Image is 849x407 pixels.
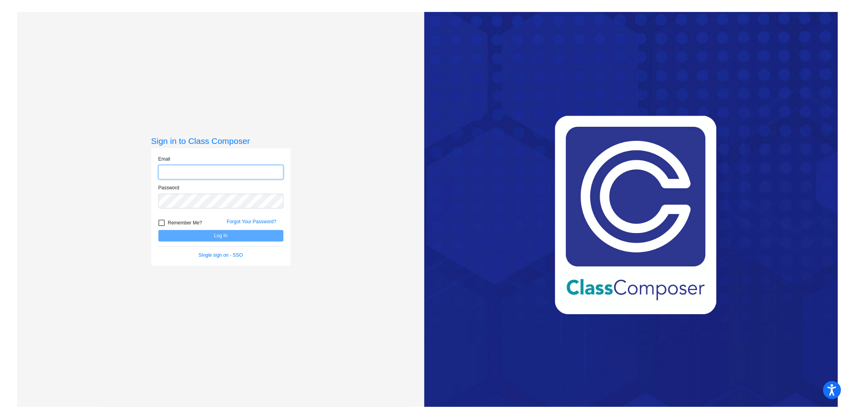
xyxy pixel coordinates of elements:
h3: Sign in to Class Composer [151,136,291,146]
a: Forgot Your Password? [227,219,277,224]
span: Remember Me? [168,218,202,228]
button: Log In [158,230,283,242]
a: Single sign on - SSO [199,252,243,258]
label: Email [158,155,170,163]
label: Password [158,184,180,191]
